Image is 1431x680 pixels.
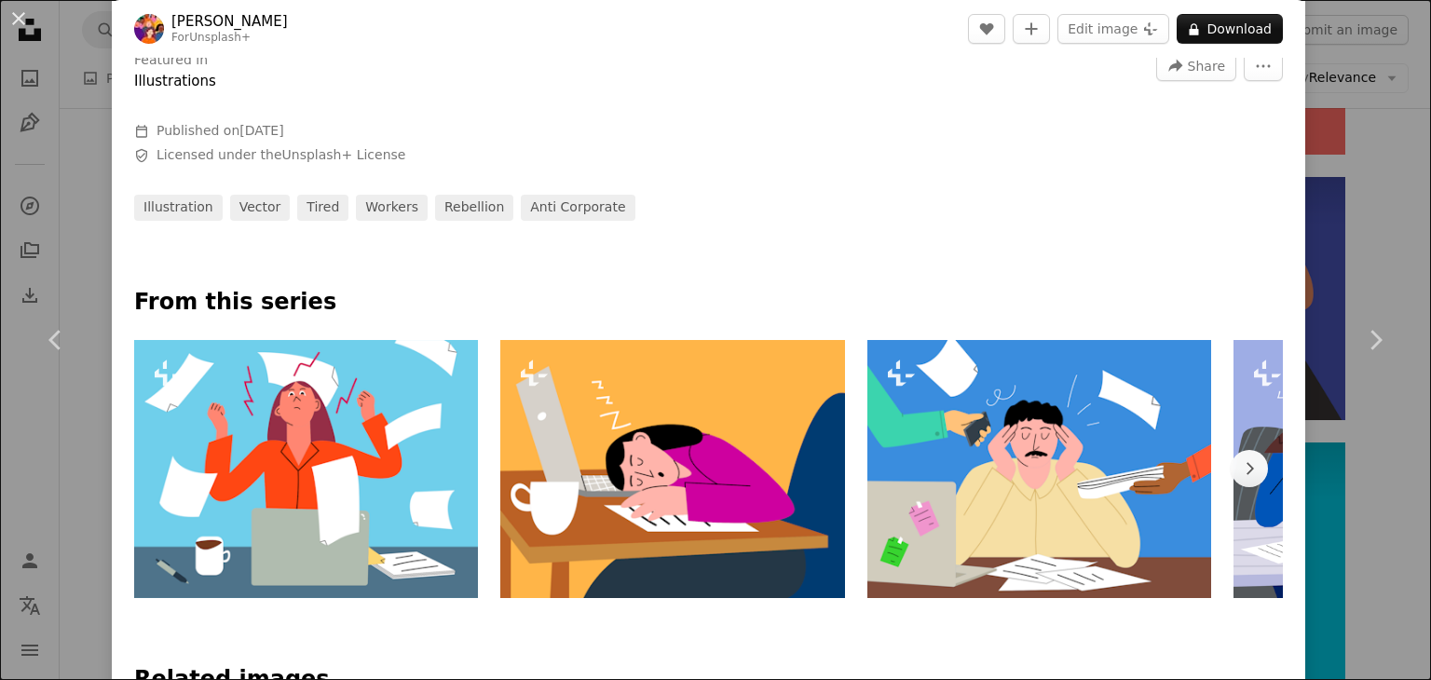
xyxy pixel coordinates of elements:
[134,195,223,221] a: illustration
[171,12,288,31] a: [PERSON_NAME]
[1013,14,1050,44] button: Add to Collection
[968,14,1005,44] button: Like
[521,195,634,221] a: anti corporate
[297,195,348,221] a: tired
[134,51,208,70] h3: Featured in
[500,340,844,598] img: The woman is sleeping at her desk.
[157,146,405,165] span: Licensed under the
[134,14,164,44] img: Go to David Palma's profile
[1319,251,1431,429] a: Next
[282,147,406,162] a: Unsplash+ License
[1156,51,1236,81] button: Share this image
[1231,450,1268,487] button: scroll list to the right
[500,460,844,477] a: The woman is sleeping at her desk.
[157,123,284,138] span: Published on
[189,31,251,44] a: Unsplash+
[435,195,513,221] a: rebellion
[134,288,1283,318] p: From this series
[134,460,478,477] a: Woman overwhelmed with work and paperwork.
[134,73,216,89] a: Illustrations
[1057,14,1169,44] button: Edit image
[867,340,1211,598] img: Feeling overwhelmed by work and deadlines.
[230,195,291,221] a: vector
[1244,51,1283,81] button: More Actions
[134,340,478,598] img: Woman overwhelmed with work and paperwork.
[867,460,1211,477] a: Feeling overwhelmed by work and deadlines.
[1188,52,1225,80] span: Share
[171,31,288,46] div: For
[239,123,283,138] time: March 11, 2025 at 2:11:45 PM GMT+2
[1177,14,1283,44] button: Download
[356,195,428,221] a: workers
